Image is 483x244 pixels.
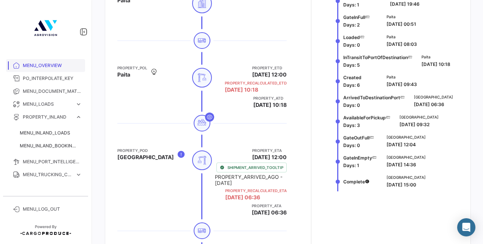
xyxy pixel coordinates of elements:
span: [GEOGRAPHIC_DATA] [387,154,426,160]
span: AvailableForPickup [343,115,386,120]
a: MENU_DOCUMENT_MATRIX [6,85,85,98]
span: [DATE] 15:00 [387,182,416,188]
span: Days: 2 [343,22,360,28]
span: MENU_LOADS [23,101,72,108]
span: [DATE] 12:00 [252,153,287,161]
app-card-info-title: PROPERTY_RECALCULATED_ETA [225,188,287,194]
span: Days: 5 [343,62,360,68]
span: expand_more [75,114,82,120]
app-card-info-title: PROPERTY_ETA [252,147,287,153]
div: Open Intercom Messenger [457,218,475,236]
span: Paita [421,54,450,60]
span: GateInEmpty [343,155,372,161]
span: Paita [387,74,417,80]
span: SHIPMENT_ARRIVED_TOOLTIP [227,164,283,170]
span: MENU_INLAND_BOOKINGS [20,142,77,149]
span: Days: 0 [343,102,360,108]
span: expand_more [75,101,82,108]
span: Days: 0 [343,142,360,148]
span: [DATE] 10:18 [225,86,258,94]
span: MENU_OVERVIEW [23,62,82,69]
span: InTransitToPortOfDestination [343,55,408,60]
span: GateInFull [343,14,365,20]
img: 4b7f8542-3a82-4138-a362-aafd166d3a59.jpg [27,9,65,47]
span: [GEOGRAPHIC_DATA] [387,134,426,140]
span: Complete [343,179,365,185]
a: MENU_INLAND_BOOKINGS [17,140,85,152]
span: [GEOGRAPHIC_DATA] [399,114,439,120]
a: MENU_INLAND_LOADS [17,127,85,139]
span: [DATE] 06:36 [414,102,444,107]
span: Paita [387,34,417,40]
span: MENU_DOCUMENT_MATRIX [23,88,82,95]
span: [DATE] 12:00 [252,71,287,78]
small: PROPERTY_ARRIVED_AGO - [DATE] [215,174,287,186]
span: Days: 0 [343,42,360,48]
span: [DATE] 06:36 [252,209,287,216]
span: [GEOGRAPHIC_DATA] [117,153,174,161]
span: [DATE] 00:51 [387,21,416,27]
span: Days: 1 [343,2,359,8]
span: [DATE] 08:03 [387,41,417,47]
a: MENU_PORT_INTELLIGENCE [6,155,85,168]
span: [GEOGRAPHIC_DATA] [387,174,426,180]
span: Days: 3 [343,122,360,128]
span: PROPERTY_INLAND [23,114,72,120]
span: [GEOGRAPHIC_DATA] [414,94,453,100]
span: MENU_TRUCKING_COMPANY_WORKSPACE [23,171,72,178]
span: [DATE] 09:43 [387,81,417,87]
span: Days: 6 [343,82,360,88]
span: MENU_LOG_OUT [23,206,82,213]
span: [DATE] 14:36 [387,162,416,167]
app-card-info-title: PROPERTY_ATA [252,203,287,209]
span: ArrivedToDestinationPort [343,95,400,100]
span: MENU_PORT_INTELLIGENCE [23,158,82,165]
app-card-info-title: PROPERTY_POL [117,65,147,71]
span: Paita [117,71,130,78]
a: PO_INTERPOLATE_KEY [6,72,85,85]
span: Paita [387,14,416,20]
span: [DATE] 09:32 [399,122,429,127]
span: expand_more [75,171,82,178]
span: Loaded [343,34,360,40]
span: Days: 1 [343,163,359,168]
a: MENU_OVERVIEW [6,59,85,72]
app-card-info-title: PROPERTY_ATD [253,95,287,101]
span: GateOutFull [343,135,369,141]
span: [DATE] 10:18 [253,101,287,109]
span: [DATE] 10:18 [421,61,450,67]
app-card-info-title: PROPERTY_RECALCULATED_ETD [225,80,287,86]
app-card-info-title: PROPERTY_POD [117,147,174,153]
span: MENU_INLAND_LOADS [20,130,70,136]
span: PO_INTERPOLATE_KEY [23,75,82,82]
span: [DATE] 12:04 [387,142,416,147]
span: [DATE] 06:36 [225,194,260,200]
span: Created [343,75,361,80]
span: [DATE] 19:46 [390,1,420,7]
app-card-info-title: PROPERTY_ETD [252,65,287,71]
